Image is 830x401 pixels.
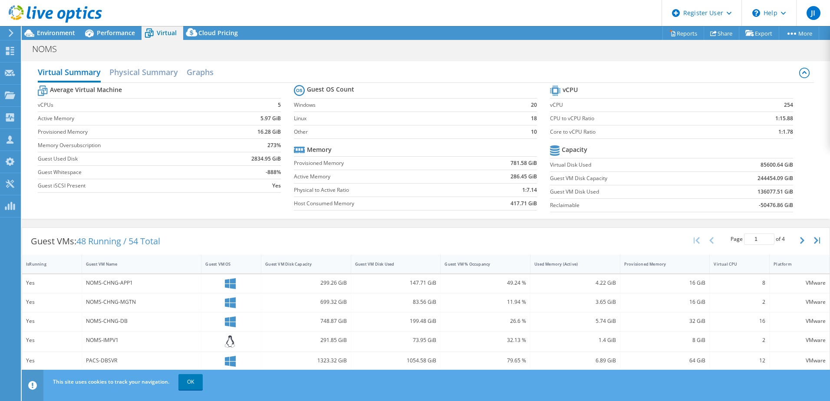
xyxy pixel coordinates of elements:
label: vCPUs [38,101,217,109]
b: 1:1.78 [778,128,793,136]
div: 5.74 GiB [534,316,616,326]
div: 299.26 GiB [265,278,347,288]
h2: Physical Summary [109,63,178,81]
b: -888% [266,168,281,177]
div: VMware [774,335,826,345]
label: Guest VM Disk Used [550,187,704,196]
div: 699.32 GiB [265,297,347,307]
div: Guest VM OS [205,261,247,267]
div: 199.48 GiB [355,316,437,326]
b: Yes [272,181,281,190]
label: Active Memory [38,114,217,123]
input: jump to page [744,233,774,245]
b: 136077.51 GiB [758,187,793,196]
div: 16 [714,316,765,326]
b: vCPU [563,85,578,94]
b: 2834.95 GiB [251,154,281,163]
div: 147.71 GiB [355,278,437,288]
a: Export [739,26,779,40]
div: 49.24 % [445,278,526,288]
div: 8 [714,278,765,288]
div: 32 GiB [624,316,706,326]
div: VMware [774,316,826,326]
label: Linux [294,114,515,123]
b: 5.97 GiB [260,114,281,123]
div: NOMS-CHNG-APP1 [86,278,198,288]
div: 16 GiB [624,297,706,307]
div: NOMS-CHNG-MGTN [86,297,198,307]
div: Provisioned Memory [624,261,695,267]
b: 85600.64 GiB [761,161,793,169]
div: Yes [26,297,78,307]
b: 5 [278,101,281,109]
label: Guest Used Disk [38,154,217,163]
div: PACS-DBSVR [86,356,198,365]
div: Virtual CPU [714,261,755,267]
div: 12 [714,356,765,365]
div: 2 [714,297,765,307]
label: Memory Oversubscription [38,141,217,150]
div: Guest VM Name [86,261,187,267]
div: 1323.32 GiB [265,356,347,365]
a: Share [704,26,739,40]
div: 3.65 GiB [534,297,616,307]
div: 16 GiB [624,278,706,288]
div: VMware [774,297,826,307]
span: Virtual [157,29,177,37]
b: Average Virtual Machine [50,85,122,94]
b: 20 [531,101,537,109]
div: VMware [774,278,826,288]
div: 6.89 GiB [534,356,616,365]
label: Physical to Active Ratio [294,186,466,194]
div: NOMS-IMPV1 [86,335,198,345]
b: 781.58 GiB [511,159,537,168]
div: 2 [714,335,765,345]
label: Guest Whitespace [38,168,217,177]
div: Yes [26,335,78,345]
b: 244454.09 GiB [758,174,793,183]
div: Yes [26,316,78,326]
b: 417.71 GiB [511,199,537,208]
h2: Virtual Summary [38,63,101,82]
span: Cloud Pricing [198,29,238,37]
a: More [779,26,819,40]
div: IsRunning [26,261,67,267]
label: Guest VM Disk Capacity [550,174,704,183]
label: Provisioned Memory [38,128,217,136]
b: 286.45 GiB [511,172,537,181]
a: OK [178,374,203,390]
label: Guest iSCSI Present [38,181,217,190]
div: Yes [26,278,78,288]
h2: Graphs [187,63,214,81]
label: Core to vCPU Ratio [550,128,729,136]
b: 1:15.88 [775,114,793,123]
label: Active Memory [294,172,466,181]
b: 16.28 GiB [257,128,281,136]
label: Host Consumed Memory [294,199,466,208]
div: 1.4 GiB [534,335,616,345]
label: Virtual Disk Used [550,161,704,169]
div: Guest VM % Occupancy [445,261,516,267]
span: This site uses cookies to track your navigation. [53,378,169,385]
label: vCPU [550,101,729,109]
b: Capacity [562,145,587,154]
div: 8 GiB [624,335,706,345]
span: 4 [782,235,785,243]
svg: \n [752,9,760,17]
label: Reclaimable [550,201,704,210]
div: 748.87 GiB [265,316,347,326]
div: 291.85 GiB [265,335,347,345]
span: Page of [731,233,785,245]
b: 273% [267,141,281,150]
div: Used Memory (Active) [534,261,606,267]
label: Other [294,128,515,136]
div: 11.94 % [445,297,526,307]
b: Memory [307,145,332,154]
div: 32.13 % [445,335,526,345]
span: 48 Running / 54 Total [76,235,160,247]
div: VMware [774,356,826,365]
span: Performance [97,29,135,37]
div: 79.65 % [445,356,526,365]
div: NOMS-CHNG-DB [86,316,198,326]
div: 64 GiB [624,356,706,365]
